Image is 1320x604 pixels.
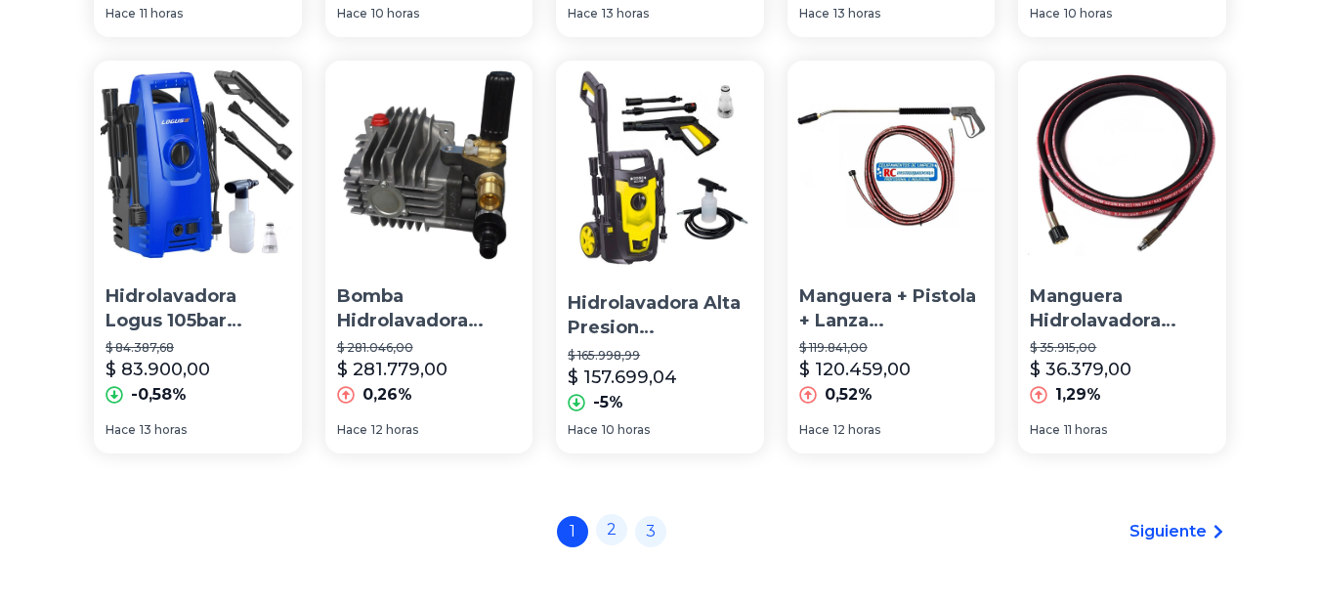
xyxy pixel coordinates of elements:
[371,6,419,22] span: 10 horas
[1018,61,1226,453] a: Manguera Hidrolavadora Black Decker Pw1550 Pw1700 5 MtsManguera Hidrolavadora Black [PERSON_NAME]...
[106,340,290,356] p: $ 84.387,68
[593,391,623,414] p: -5%
[556,61,771,276] img: Hidrolavadora Alta Presion Nexus 100bar 1400w + Accesorios
[1030,6,1060,22] span: Hace
[799,284,984,333] p: Manguera + Pistola + Lanza Hidrolavadora Big Bang X220 Flash
[1018,61,1226,269] img: Manguera Hidrolavadora Black Decker Pw1550 Pw1700 5 Mts
[140,6,183,22] span: 11 horas
[568,291,759,340] p: Hidrolavadora Alta Presion Nexus 100bar 1400w + Accesorios
[337,356,447,383] p: $ 281.779,00
[337,6,367,22] span: Hace
[1064,6,1112,22] span: 10 horas
[596,514,627,545] a: 2
[106,284,290,333] p: Hidrolavadora Logus 105bar Autostop+dosif P/espuma
[337,340,522,356] p: $ 281.046,00
[1055,383,1101,407] p: 1,29%
[131,383,187,407] p: -0,58%
[635,516,666,547] a: 3
[371,422,418,438] span: 12 horas
[1030,284,1214,333] p: Manguera Hidrolavadora Black [PERSON_NAME] Pw1550 Pw1700 5 Mts
[825,383,873,407] p: 0,52%
[568,348,759,364] p: $ 165.998,99
[799,6,830,22] span: Hace
[1030,340,1214,356] p: $ 35.915,00
[94,61,302,269] img: Hidrolavadora Logus 105bar Autostop+dosif P/espuma
[106,356,210,383] p: $ 83.900,00
[556,61,764,453] a: Hidrolavadora Alta Presion Nexus 100bar 1400w + Accesorios Hidrolavadora Alta Presion Nexus 100ba...
[833,6,880,22] span: 13 horas
[1064,422,1107,438] span: 11 horas
[1129,520,1207,543] span: Siguiente
[799,422,830,438] span: Hace
[1129,520,1226,543] a: Siguiente
[94,61,302,453] a: Hidrolavadora Logus 105bar Autostop+dosif P/espumaHidrolavadora Logus 105bar Autostop+dosif P/esp...
[788,61,996,269] img: Manguera + Pistola + Lanza Hidrolavadora Big Bang X220 Flash
[325,61,533,269] img: Bomba Hidrolavadora Annovi 610 757 Lt590 Shimura Rc Hidrojet
[1030,356,1131,383] p: $ 36.379,00
[602,422,650,438] span: 10 horas
[568,6,598,22] span: Hace
[602,6,649,22] span: 13 horas
[106,6,136,22] span: Hace
[325,61,533,453] a: Bomba Hidrolavadora Annovi 610 757 Lt590 Shimura Rc HidrojetBomba Hidrolavadora Annovi 610 757 Lt...
[568,422,598,438] span: Hace
[140,422,187,438] span: 13 horas
[833,422,880,438] span: 12 horas
[106,422,136,438] span: Hace
[362,383,412,407] p: 0,26%
[799,356,911,383] p: $ 120.459,00
[799,340,984,356] p: $ 119.841,00
[568,364,677,391] p: $ 157.699,04
[788,61,996,453] a: Manguera + Pistola + Lanza Hidrolavadora Big Bang X220 FlashManguera + Pistola + Lanza Hidrolavad...
[337,422,367,438] span: Hace
[337,284,522,333] p: Bomba Hidrolavadora Annovi 610 757 Lt590 [PERSON_NAME]
[1030,422,1060,438] span: Hace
